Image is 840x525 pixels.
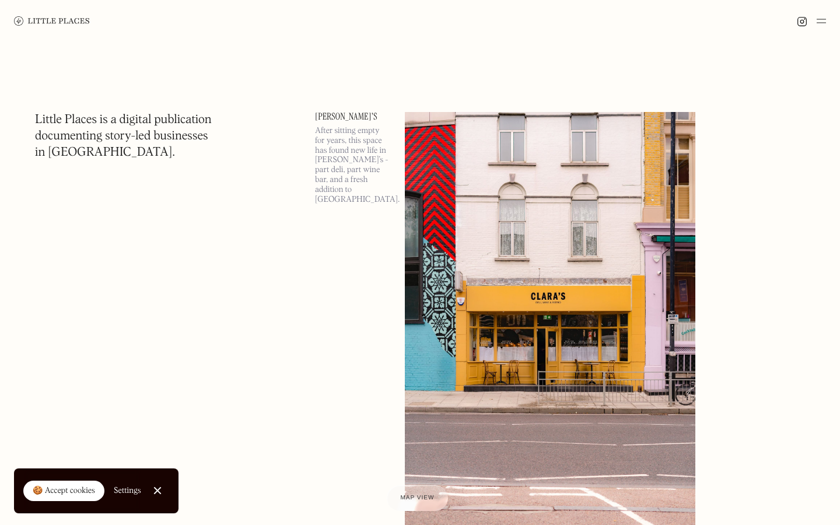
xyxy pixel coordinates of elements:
[35,112,212,161] h1: Little Places is a digital publication documenting story-led businesses in [GEOGRAPHIC_DATA].
[33,485,95,497] div: 🍪 Accept cookies
[387,485,449,511] a: Map view
[114,478,141,504] a: Settings
[401,495,435,501] span: Map view
[114,487,141,495] div: Settings
[315,112,391,121] a: [PERSON_NAME]'s
[146,479,169,502] a: Close Cookie Popup
[23,481,104,502] a: 🍪 Accept cookies
[315,126,391,204] p: After sitting empty for years, this space has found new life in [PERSON_NAME]’s - part deli, part...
